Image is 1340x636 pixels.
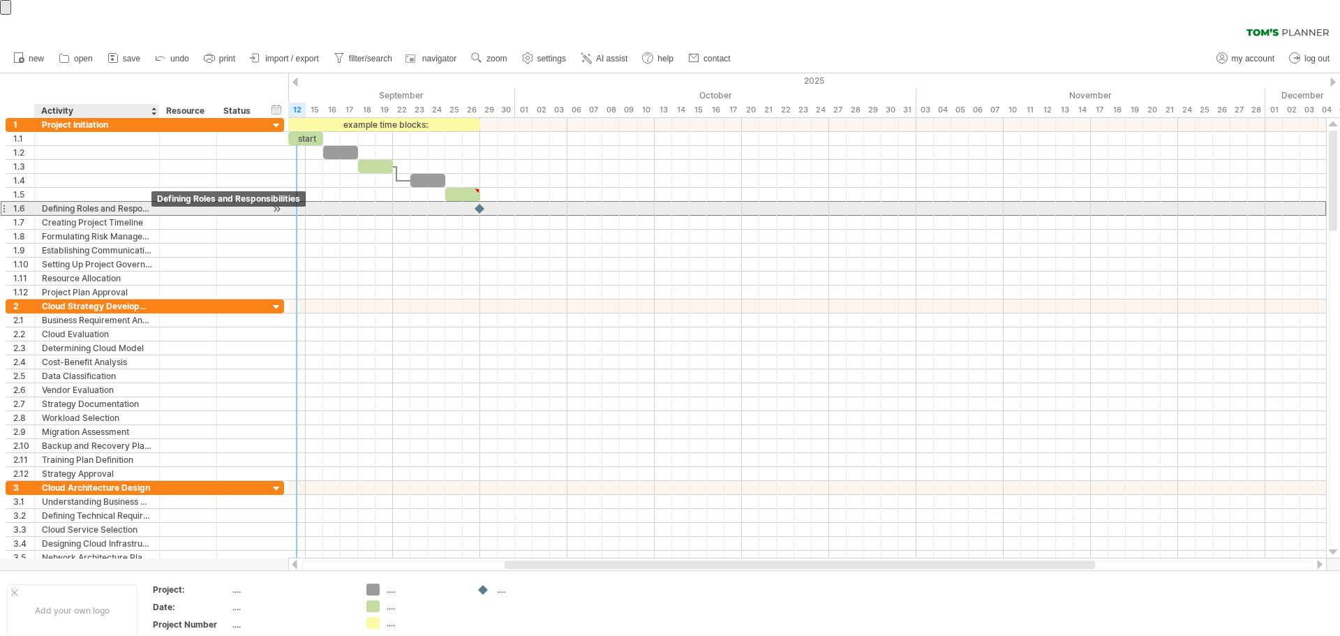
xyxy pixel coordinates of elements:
div: 3 [13,481,34,494]
div: Friday, 7 November 2025 [986,103,1004,117]
div: 1 [13,118,34,131]
span: navigator [422,54,456,64]
div: Migration Assessment [42,425,152,438]
div: Setting Up Project Governance [42,258,152,271]
div: Tuesday, 18 November 2025 [1108,103,1126,117]
span: save [123,54,140,64]
div: Defining Roles and Responsibilities [151,191,306,207]
div: Friday, 26 September 2025 [463,103,480,117]
div: Resource [166,104,209,118]
div: 3.3 [13,523,34,536]
div: Cloud Strategy Development [42,299,152,313]
div: Thursday, 27 November 2025 [1230,103,1248,117]
div: Backup and Recovery Planning [42,439,152,452]
div: Friday, 28 November 2025 [1248,103,1265,117]
span: import / export [265,54,319,64]
div: Workload Selection [42,411,152,424]
span: AI assist [596,54,627,64]
div: Cloud Evaluation [42,327,152,341]
div: Tuesday, 2 December 2025 [1283,103,1300,117]
div: Creating Project Timeline [42,216,152,229]
div: October 2025 [515,88,916,103]
div: Project Initiation [42,118,152,131]
div: start [288,132,323,145]
div: 1.8 [13,230,34,243]
div: Data Classification [42,369,152,383]
div: .... [387,600,463,612]
span: new [29,54,44,64]
div: Tuesday, 16 September 2025 [323,103,341,117]
div: Cloud Architecture Design [42,481,152,494]
a: import / export [246,50,323,68]
div: Tuesday, 21 October 2025 [759,103,777,117]
div: Monday, 10 November 2025 [1004,103,1021,117]
div: 2.2 [13,327,34,341]
div: Cost-Benefit Analysis [42,355,152,369]
div: Thursday, 30 October 2025 [881,103,899,117]
div: 2 [13,299,34,313]
div: Strategy Approval [42,467,152,480]
a: log out [1286,50,1334,68]
a: my account [1213,50,1279,68]
a: print [200,50,239,68]
div: Thursday, 18 September 2025 [358,103,375,117]
div: Tuesday, 30 September 2025 [498,103,515,117]
div: Wednesday, 15 October 2025 [690,103,707,117]
div: Project Plan Approval [42,286,152,299]
div: example time blocks: [288,118,480,131]
a: AI assist [577,50,632,68]
div: 1.3 [13,160,34,173]
div: Thursday, 4 December 2025 [1318,103,1335,117]
div: .... [497,584,573,596]
div: .... [232,584,350,596]
div: Wednesday, 22 October 2025 [777,103,794,117]
div: 3.4 [13,537,34,550]
div: November 2025 [916,88,1265,103]
a: help [639,50,678,68]
div: Tuesday, 14 October 2025 [672,103,690,117]
a: open [55,50,97,68]
div: Establishing Communication Plan [42,244,152,257]
div: 3.2 [13,509,34,522]
div: Thursday, 23 October 2025 [794,103,812,117]
span: log out [1304,54,1330,64]
div: 1.5 [13,188,34,201]
div: Defining Roles and Responsibilities [42,202,152,215]
div: Cloud Service Selection [42,523,152,536]
a: contact [685,50,735,68]
span: settings [537,54,566,64]
div: Thursday, 9 October 2025 [620,103,637,117]
div: Thursday, 20 November 2025 [1143,103,1161,117]
span: print [219,54,235,64]
div: Monday, 22 September 2025 [393,103,410,117]
a: save [104,50,144,68]
span: filter/search [349,54,392,64]
div: 1.4 [13,174,34,187]
div: Tuesday, 25 November 2025 [1196,103,1213,117]
span: my account [1232,54,1274,64]
div: 1.12 [13,286,34,299]
div: 1.2 [13,146,34,159]
div: Thursday, 16 October 2025 [707,103,724,117]
div: Tuesday, 23 September 2025 [410,103,428,117]
div: 2.5 [13,369,34,383]
div: Tuesday, 11 November 2025 [1021,103,1038,117]
div: Wednesday, 24 September 2025 [428,103,445,117]
a: zoom [468,50,511,68]
div: 1.11 [13,272,34,285]
div: Training Plan Definition [42,453,152,466]
div: Wednesday, 8 October 2025 [602,103,620,117]
div: Wednesday, 3 December 2025 [1300,103,1318,117]
div: 2.10 [13,439,34,452]
div: Friday, 19 September 2025 [375,103,393,117]
div: .... [232,619,350,630]
div: Monday, 6 October 2025 [567,103,585,117]
div: Designing Cloud Infrastructure [42,537,152,550]
div: 2.8 [13,411,34,424]
div: 2.11 [13,453,34,466]
div: Thursday, 6 November 2025 [969,103,986,117]
div: 3.5 [13,551,34,564]
div: Thursday, 25 September 2025 [445,103,463,117]
div: Activity [41,104,151,118]
div: Wednesday, 26 November 2025 [1213,103,1230,117]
